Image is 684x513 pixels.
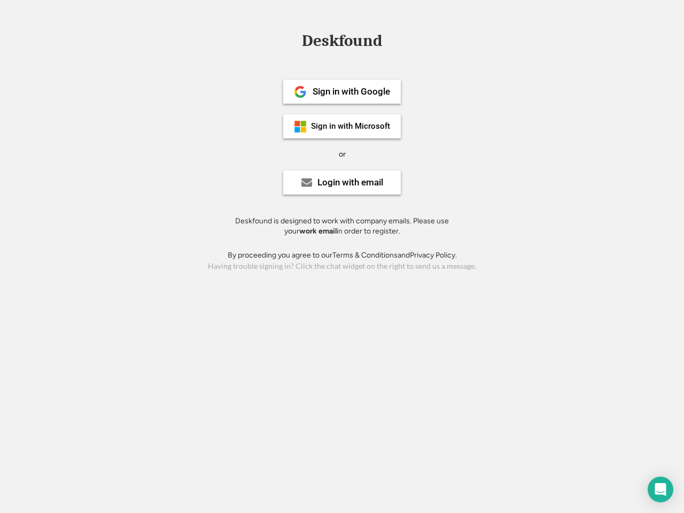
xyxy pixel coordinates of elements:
img: ms-symbollockup_mssymbol_19.png [294,120,307,133]
div: Open Intercom Messenger [648,477,673,502]
div: Login with email [317,178,383,187]
a: Privacy Policy. [410,251,457,260]
strong: work email [299,227,337,236]
div: By proceeding you agree to our and [228,250,457,261]
div: Deskfound is designed to work with company emails. Please use your in order to register. [222,216,462,237]
img: 1024px-Google__G__Logo.svg.png [294,85,307,98]
div: Sign in with Google [313,87,390,96]
div: or [339,149,346,160]
div: Sign in with Microsoft [311,122,390,130]
a: Terms & Conditions [332,251,398,260]
div: Deskfound [297,33,387,49]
